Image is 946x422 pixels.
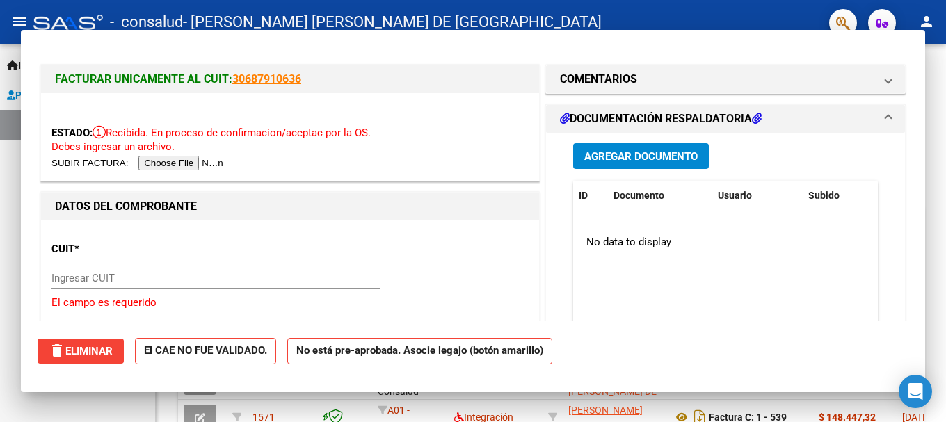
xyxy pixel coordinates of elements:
[51,320,529,336] p: [PERSON_NAME] [PERSON_NAME] DE [GEOGRAPHIC_DATA]
[614,190,664,201] span: Documento
[803,181,872,211] datatable-header-cell: Subido
[899,375,932,408] div: Open Intercom Messenger
[55,72,232,86] span: FACTURAR UNICAMENTE AL CUIT:
[51,139,529,155] p: Debes ingresar un archivo.
[584,151,698,163] span: Agregar Documento
[7,58,42,73] span: Inicio
[110,7,183,38] span: - consalud
[573,143,709,169] button: Agregar Documento
[135,338,276,365] strong: El CAE NO FUE VALIDADO.
[51,127,93,139] span: ESTADO:
[560,71,637,88] h1: COMENTARIOS
[49,345,113,357] span: Eliminar
[55,200,197,213] strong: DATOS DEL COMPROBANTE
[718,190,752,201] span: Usuario
[232,72,301,86] a: 30687910636
[560,111,762,127] h1: DOCUMENTACIÓN RESPALDATORIA
[11,13,28,30] mat-icon: menu
[7,88,134,103] span: Prestadores / Proveedores
[93,127,371,139] span: Recibida. En proceso de confirmacion/aceptac por la OS.
[51,295,529,311] p: El campo es requerido
[573,181,608,211] datatable-header-cell: ID
[712,181,803,211] datatable-header-cell: Usuario
[808,190,840,201] span: Subido
[546,105,905,133] mat-expansion-panel-header: DOCUMENTACIÓN RESPALDATORIA
[546,133,905,421] div: DOCUMENTACIÓN RESPALDATORIA
[287,338,552,365] strong: No está pre-aprobada. Asocie legajo (botón amarillo)
[546,65,905,93] mat-expansion-panel-header: COMENTARIOS
[872,181,942,211] datatable-header-cell: Acción
[918,13,935,30] mat-icon: person
[183,7,602,38] span: - [PERSON_NAME] [PERSON_NAME] DE [GEOGRAPHIC_DATA]
[573,225,873,260] div: No data to display
[579,190,588,201] span: ID
[51,241,195,257] p: CUIT
[38,339,124,364] button: Eliminar
[49,342,65,359] mat-icon: delete
[608,181,712,211] datatable-header-cell: Documento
